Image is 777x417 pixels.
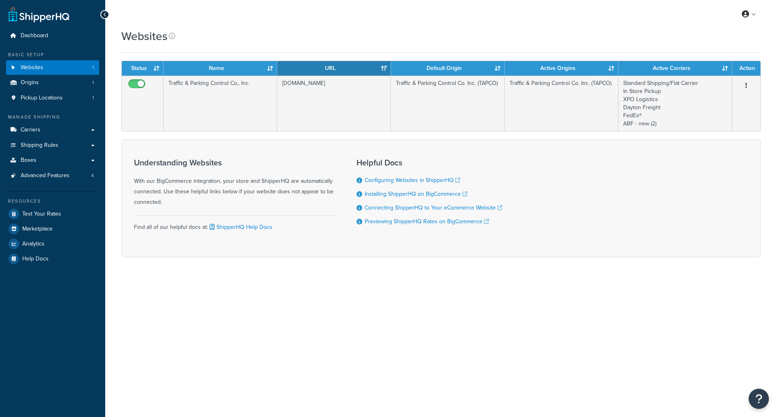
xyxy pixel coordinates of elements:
[6,207,99,221] a: Test Your Rates
[749,389,769,409] button: Open Resource Center
[121,28,168,44] h1: Websites
[21,172,70,179] span: Advanced Features
[6,114,99,121] div: Manage Shipping
[208,223,272,231] a: ShipperHQ Help Docs
[6,60,99,75] li: Websites
[22,226,53,233] span: Marketplace
[163,61,277,76] th: Name: activate to sort column ascending
[505,61,618,76] th: Active Origins: activate to sort column ascending
[618,76,732,131] td: Standard Shipping/Flat Carrier In Store Pickup XPO Logistics Dayton Freight FedEx® ABF - new (2)
[365,217,489,226] a: Previewing ShipperHQ Rates on BigCommerce
[6,237,99,251] a: Analytics
[277,61,391,76] th: URL: activate to sort column ascending
[21,142,58,149] span: Shipping Rules
[6,91,99,106] li: Pickup Locations
[92,79,94,86] span: 1
[6,51,99,58] div: Basic Setup
[6,75,99,90] a: Origins 1
[365,176,460,184] a: Configuring Websites in ShipperHQ
[6,123,99,138] a: Carriers
[6,168,99,183] li: Advanced Features
[8,6,69,22] a: ShipperHQ Home
[6,75,99,90] li: Origins
[505,76,618,131] td: Traffic & Parking Control Co. Inc. (TAPCO)
[163,76,277,131] td: Traffic & Parking Control Co,. Inc.
[732,61,760,76] th: Action
[357,158,502,167] h3: Helpful Docs
[21,127,40,133] span: Carriers
[21,32,48,39] span: Dashboard
[277,76,391,131] td: [DOMAIN_NAME]
[6,91,99,106] a: Pickup Locations 1
[134,158,336,167] h3: Understanding Websites
[6,222,99,236] a: Marketplace
[134,216,336,233] div: Find all of our helpful docs at:
[391,61,505,76] th: Default Origin: activate to sort column ascending
[22,256,49,262] span: Help Docs
[6,60,99,75] a: Websites 1
[22,241,45,248] span: Analytics
[365,203,502,212] a: Connecting ShipperHQ to Your eCommerce Website
[122,61,163,76] th: Status: activate to sort column ascending
[91,172,94,179] span: 4
[365,190,467,198] a: Installing ShipperHQ on BigCommerce
[134,158,336,207] div: With our BigCommerce integration, your store and ShipperHQ are automatically connected. Use these...
[6,198,99,205] div: Resources
[21,157,36,164] span: Boxes
[6,168,99,183] a: Advanced Features 4
[391,76,505,131] td: Traffic & Parking Control Co. Inc. (TAPCO)
[6,28,99,43] a: Dashboard
[92,64,94,71] span: 1
[22,211,61,218] span: Test Your Rates
[6,138,99,153] a: Shipping Rules
[6,252,99,266] a: Help Docs
[21,64,43,71] span: Websites
[92,95,94,102] span: 1
[618,61,732,76] th: Active Carriers: activate to sort column ascending
[21,79,39,86] span: Origins
[6,153,99,168] a: Boxes
[21,95,63,102] span: Pickup Locations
